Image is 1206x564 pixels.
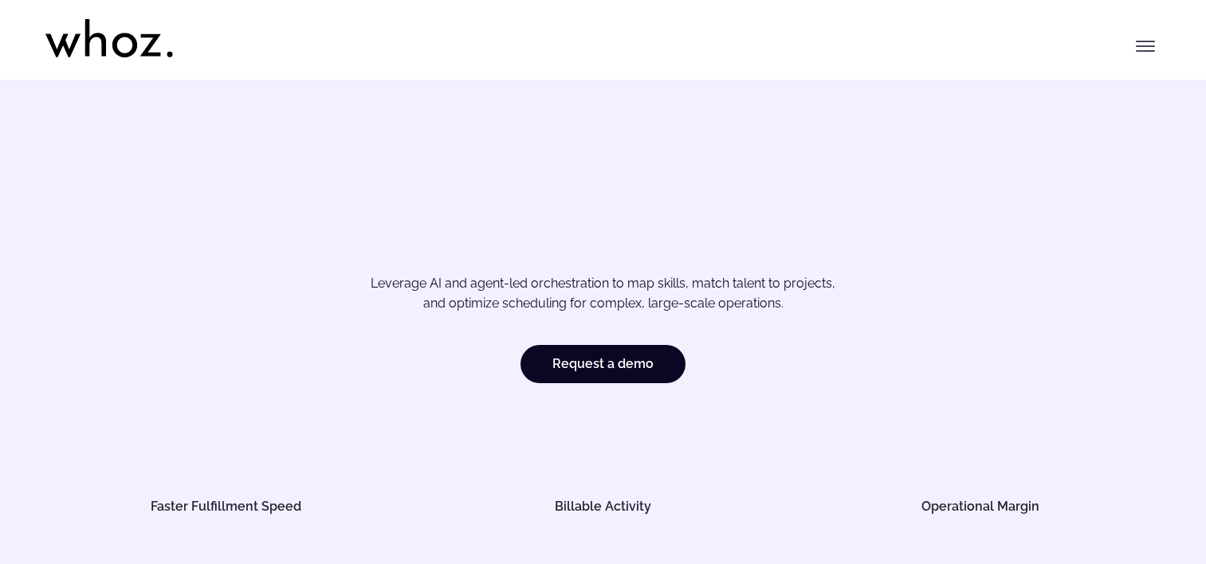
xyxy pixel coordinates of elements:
[63,500,388,513] h5: Faster Fulfillment Speed
[441,500,766,513] h5: Billable Activity
[1129,30,1161,62] button: Toggle menu
[521,345,685,383] a: Request a demo
[818,500,1143,513] h5: Operational Margin
[101,273,1106,314] p: Leverage AI and agent-led orchestration to map skills, match talent to projects, and optimize sch...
